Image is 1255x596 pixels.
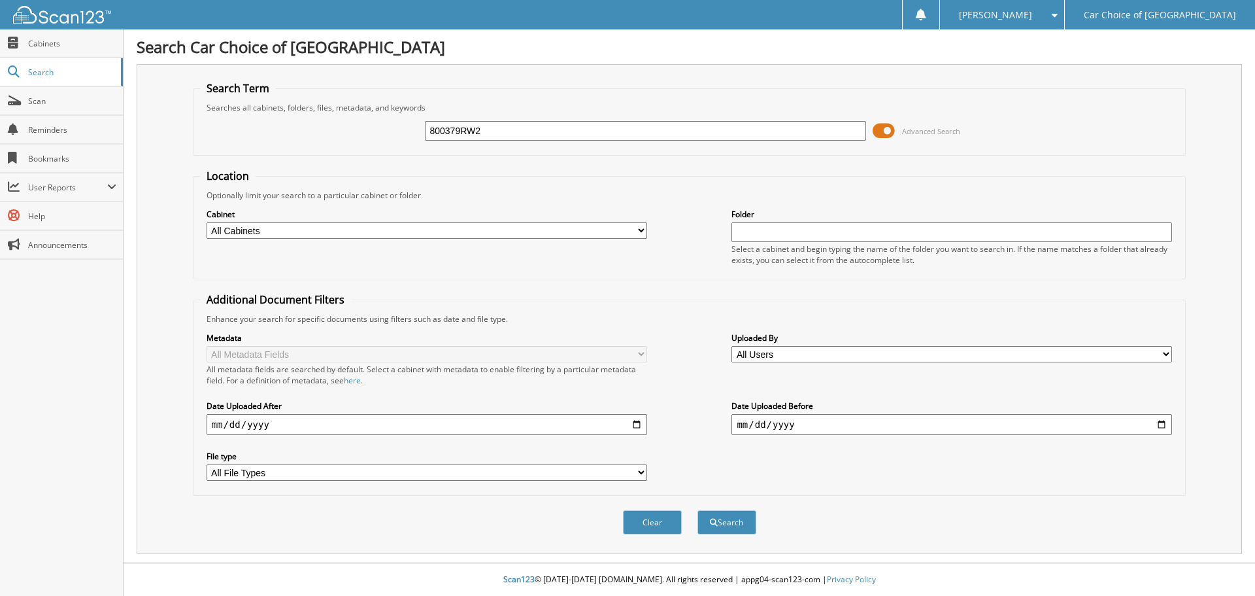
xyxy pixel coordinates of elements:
[124,564,1255,596] div: © [DATE]-[DATE] [DOMAIN_NAME]. All rights reserved | appg04-scan123-com |
[731,400,1172,412] label: Date Uploaded Before
[28,211,116,222] span: Help
[28,67,114,78] span: Search
[959,11,1032,19] span: [PERSON_NAME]
[503,574,535,585] span: Scan123
[207,209,647,220] label: Cabinet
[28,182,107,193] span: User Reports
[200,102,1179,113] div: Searches all cabinets, folders, files, metadata, and keywords
[731,209,1172,220] label: Folder
[697,510,756,535] button: Search
[207,451,647,462] label: File type
[200,313,1179,324] div: Enhance your search for specific documents using filters such as date and file type.
[731,414,1172,435] input: end
[200,190,1179,201] div: Optionally limit your search to a particular cabinet or folder
[200,81,276,96] legend: Search Term
[1190,533,1255,596] iframe: Chat Widget
[902,126,960,136] span: Advanced Search
[28,96,116,107] span: Scan
[28,239,116,251] span: Announcements
[207,414,647,435] input: start
[207,364,647,386] div: All metadata fields are searched by default. Select a cabinet with metadata to enable filtering b...
[731,243,1172,266] div: Select a cabinet and begin typing the name of the folder you want to search in. If the name match...
[200,169,256,183] legend: Location
[28,153,116,164] span: Bookmarks
[827,574,876,585] a: Privacy Policy
[28,124,116,135] span: Reminders
[28,38,116,49] span: Cabinets
[200,292,351,307] legend: Additional Document Filters
[207,400,647,412] label: Date Uploaded After
[344,375,361,386] a: here
[731,332,1172,343] label: Uploaded By
[207,332,647,343] label: Metadata
[13,6,111,24] img: scan123-logo-white.svg
[623,510,682,535] button: Clear
[1084,11,1236,19] span: Car Choice of [GEOGRAPHIC_DATA]
[137,36,1242,58] h1: Search Car Choice of [GEOGRAPHIC_DATA]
